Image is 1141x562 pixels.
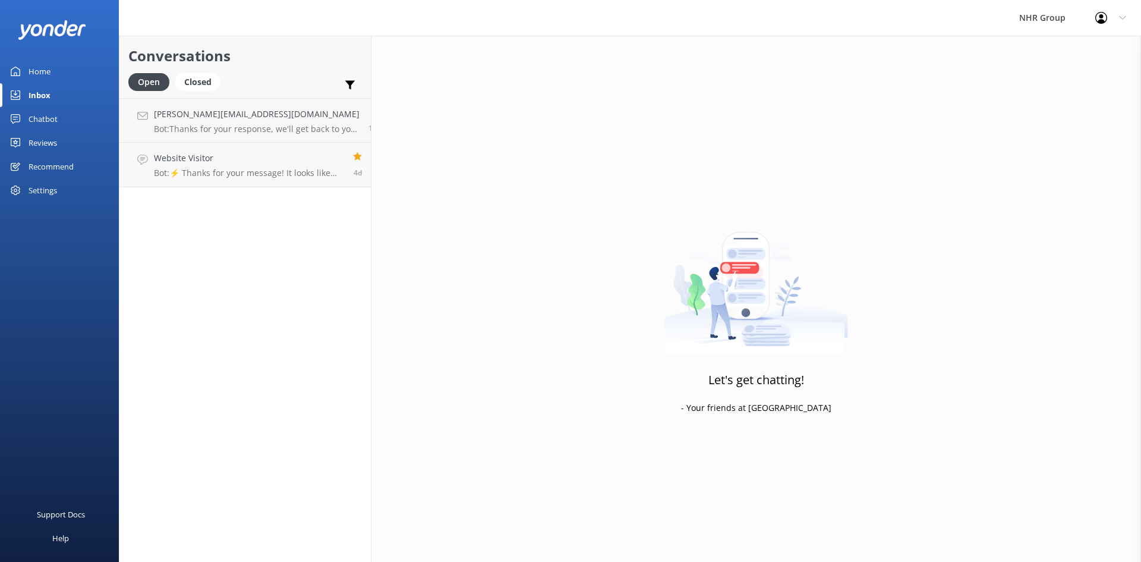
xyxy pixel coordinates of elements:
[154,168,344,178] p: Bot: ⚡ Thanks for your message! It looks like this one might be best handled by our team directly...
[128,75,175,88] a: Open
[29,131,57,155] div: Reviews
[154,108,360,121] h4: [PERSON_NAME][EMAIL_ADDRESS][DOMAIN_NAME]
[664,207,848,356] img: artwork of a man stealing a conversation from at giant smartphone
[52,526,69,550] div: Help
[154,124,360,134] p: Bot: Thanks for your response, we'll get back to you as soon as we can during opening hours.
[128,45,362,67] h2: Conversations
[128,73,169,91] div: Open
[29,83,51,107] div: Inbox
[29,178,57,202] div: Settings
[175,73,220,91] div: Closed
[29,155,74,178] div: Recommend
[119,98,371,143] a: [PERSON_NAME][EMAIL_ADDRESS][DOMAIN_NAME]Bot:Thanks for your response, we'll get back to you as s...
[175,75,226,88] a: Closed
[154,152,344,165] h4: Website Visitor
[37,503,85,526] div: Support Docs
[29,59,51,83] div: Home
[18,20,86,40] img: yonder-white-logo.png
[681,401,831,415] p: - Your friends at [GEOGRAPHIC_DATA]
[29,107,58,131] div: Chatbot
[708,371,804,390] h3: Let's get chatting!
[119,143,371,187] a: Website VisitorBot:⚡ Thanks for your message! It looks like this one might be best handled by our...
[354,168,362,178] span: Aug 17 2025 01:17pm (UTC +12:00) Pacific/Auckland
[368,123,377,133] span: Aug 20 2025 12:20pm (UTC +12:00) Pacific/Auckland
